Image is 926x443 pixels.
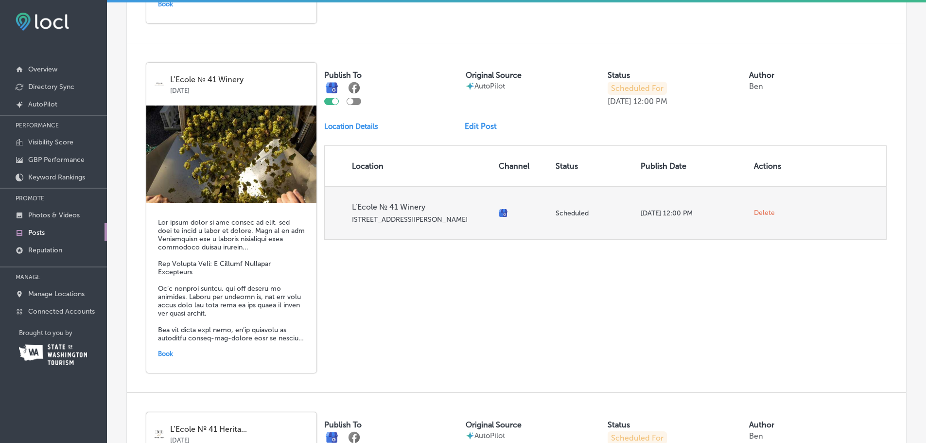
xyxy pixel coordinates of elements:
p: 12:00 PM [633,97,667,106]
img: logo [153,428,165,440]
p: Photos & Videos [28,211,80,219]
th: Status [552,146,637,186]
img: fda3e92497d09a02dc62c9cd864e3231.png [16,13,69,31]
p: Visibility Score [28,138,73,146]
p: Scheduled For [608,82,667,95]
th: Channel [495,146,552,186]
img: autopilot-icon [466,82,474,90]
img: logo [153,78,165,90]
label: Original Source [466,71,522,80]
p: Reputation [28,246,62,254]
label: Original Source [466,420,522,429]
p: L’Ecole № 41 Winery [352,202,491,212]
p: L’Ecole Nº 41 Herita... [170,425,310,434]
label: Author [749,420,774,429]
p: [STREET_ADDRESS][PERSON_NAME] [352,215,491,224]
p: [DATE] [608,97,631,106]
img: 9422dd9a-9c5f-4af5-8afd-e182f06b2854_MG_1056.jpg [146,106,316,203]
a: Edit Post [465,122,505,131]
th: Actions [750,146,795,186]
p: L’Ecole № 41 Winery [170,75,310,84]
p: Posts [28,229,45,237]
label: Author [749,71,774,80]
label: Status [608,71,630,80]
h5: Lor ipsum dolor si ame consec ad elit, sed doei te incid u labor et dolore. Magn al en adm Veniam... [158,218,305,342]
p: Brought to you by [19,329,107,337]
p: Directory Sync [28,83,74,91]
p: Overview [28,65,57,73]
label: Publish To [324,71,362,80]
p: Keyword Rankings [28,173,85,181]
p: Manage Locations [28,290,85,298]
p: Ben [749,431,763,441]
p: Location Details [324,122,378,131]
p: Connected Accounts [28,307,95,316]
label: Publish To [324,420,362,429]
p: [DATE] 12:00 PM [641,209,746,217]
img: Washington Tourism [19,344,87,365]
label: Status [608,420,630,429]
th: Publish Date [637,146,750,186]
p: AutoPilot [474,431,505,440]
p: [DATE] [170,84,310,94]
th: Location [325,146,495,186]
p: Ben [749,82,763,91]
p: GBP Performance [28,156,85,164]
p: Scheduled [556,209,633,217]
p: AutoPilot [28,100,57,108]
span: Delete [754,209,775,217]
img: autopilot-icon [466,431,474,440]
p: AutoPilot [474,82,505,90]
